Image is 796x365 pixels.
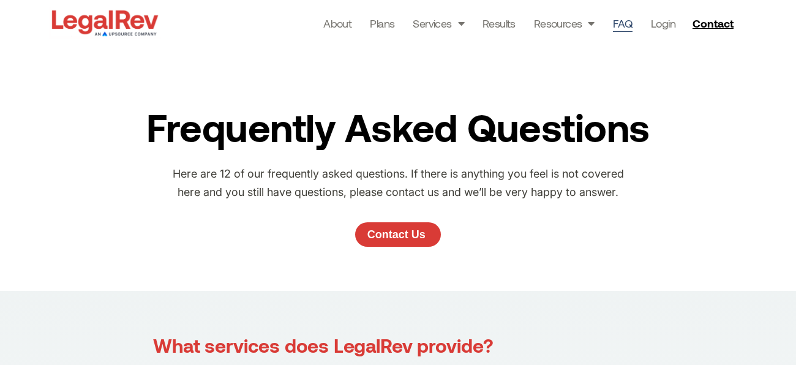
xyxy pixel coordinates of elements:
[370,15,394,32] a: Plans
[153,335,493,356] div: What services does LegalRev provide?
[413,15,464,32] a: Services
[367,229,426,240] span: Contact Us
[688,13,742,33] a: Contact
[323,15,675,32] nav: Menu
[651,15,675,32] a: Login
[153,335,643,356] summary: What services does LegalRev provide?
[693,18,734,29] span: Contact
[141,101,656,152] h2: Frequently Asked Questions
[355,222,441,247] a: Contact Us
[613,15,633,32] a: FAQ
[168,165,628,201] p: Here are 12 of our frequently asked questions. If there is anything you feel is not covered here ...
[534,15,595,32] a: Resources
[323,15,351,32] a: About
[482,15,516,32] a: Results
